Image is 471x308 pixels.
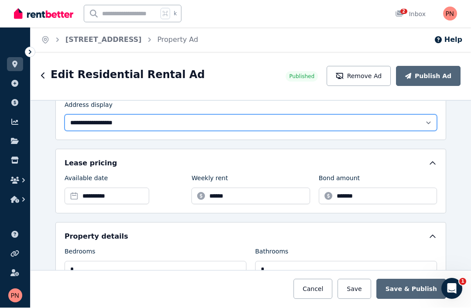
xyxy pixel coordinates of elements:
label: Bathrooms [255,247,288,260]
a: [STREET_ADDRESS] [65,36,142,44]
label: Bedrooms [65,247,96,260]
button: Save & Publish [376,279,446,299]
button: Save [338,279,371,299]
div: Inbox [395,10,426,19]
img: Pamela Neill [8,289,22,303]
h5: Lease pricing [65,158,117,169]
img: RentBetter [14,7,73,21]
span: k [174,10,177,17]
button: Help [434,35,462,45]
span: 2 [400,9,407,14]
span: Published [289,73,314,80]
button: Publish Ad [396,66,461,86]
button: Cancel [294,279,332,299]
span: 1 [459,278,466,285]
button: Remove Ad [327,66,391,86]
label: Available date [65,174,108,186]
label: Weekly rent [191,174,228,186]
img: Pamela Neill [443,7,457,21]
iframe: Intercom live chat [441,278,462,299]
h1: Edit Residential Rental Ad [51,68,205,82]
a: Property Ad [157,36,198,44]
nav: Breadcrumb [31,28,208,52]
label: Bond amount [319,174,360,186]
label: Address display [65,101,113,113]
h5: Property details [65,232,128,242]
